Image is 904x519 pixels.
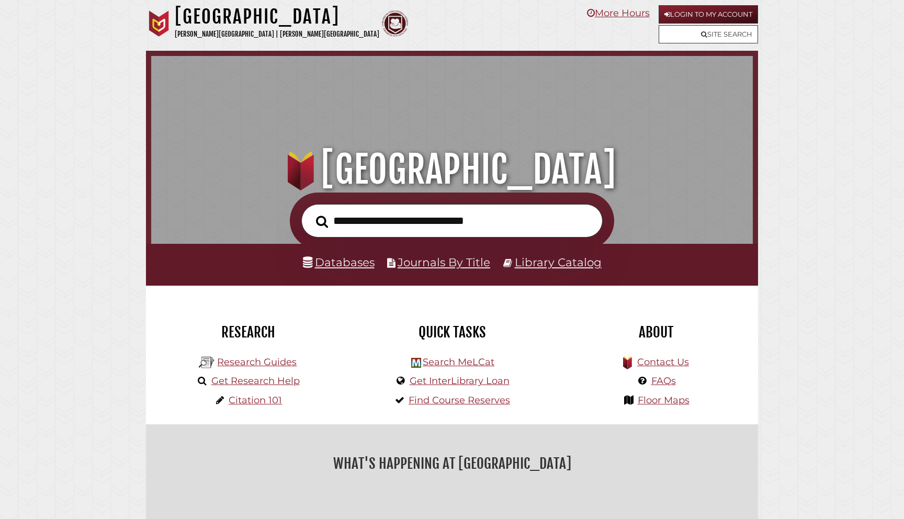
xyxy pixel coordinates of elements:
a: Get Research Help [211,375,300,387]
img: Hekman Library Logo [199,355,214,370]
img: Calvin University [146,10,172,37]
img: Calvin Theological Seminary [382,10,408,37]
a: More Hours [587,7,650,19]
a: Find Course Reserves [409,394,510,406]
a: Floor Maps [638,394,690,406]
h2: Quick Tasks [358,323,546,341]
p: [PERSON_NAME][GEOGRAPHIC_DATA] | [PERSON_NAME][GEOGRAPHIC_DATA] [175,28,379,40]
a: Databases [303,255,375,269]
a: FAQs [651,375,676,387]
h2: Research [154,323,342,341]
h2: What's Happening at [GEOGRAPHIC_DATA] [154,452,750,476]
img: Hekman Library Logo [411,358,421,368]
a: Research Guides [217,356,297,368]
button: Search [311,212,333,231]
a: Login to My Account [659,5,758,24]
h1: [GEOGRAPHIC_DATA] [175,5,379,28]
a: Site Search [659,25,758,43]
i: Search [316,215,328,228]
a: Journals By Title [398,255,490,269]
a: Citation 101 [229,394,282,406]
a: Library Catalog [515,255,602,269]
a: Contact Us [637,356,689,368]
h1: [GEOGRAPHIC_DATA] [165,146,739,193]
a: Get InterLibrary Loan [410,375,510,387]
a: Search MeLCat [423,356,494,368]
h2: About [562,323,750,341]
